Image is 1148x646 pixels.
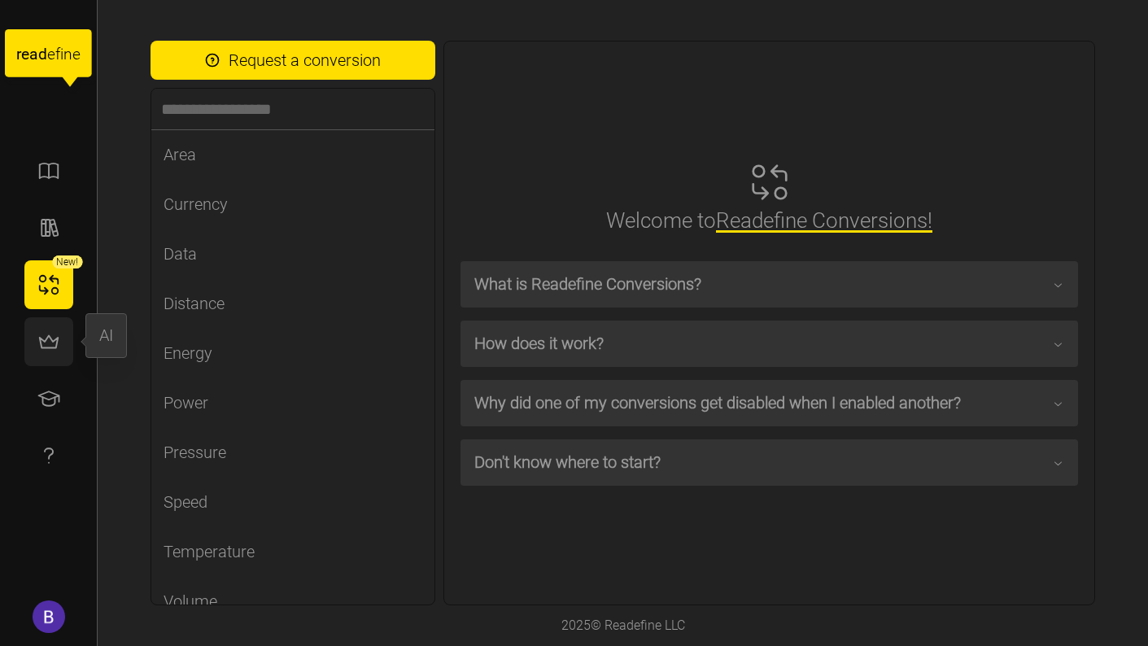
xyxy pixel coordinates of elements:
[461,381,1078,426] button: Why did one of my conversions get disabled when I enabled another?
[5,13,92,102] a: readefine
[164,291,225,316] div: Distance
[29,45,37,63] tspan: a
[164,490,207,515] div: Speed
[229,46,381,75] span: Request a conversion
[151,41,435,80] button: Request a conversion
[60,45,63,63] tspan: i
[716,208,932,233] span: Readefine Conversions!
[461,440,1078,485] button: Don't know where to start?
[64,45,73,63] tspan: n
[47,45,55,63] tspan: e
[461,262,1078,307] button: What is Readefine Conversions?
[21,45,29,63] tspan: e
[474,440,1053,485] span: Don't know where to start?
[164,142,196,168] div: Area
[164,391,208,416] div: Power
[55,45,61,63] tspan: f
[33,600,65,633] img: Bob Bob
[16,45,22,63] tspan: r
[164,440,226,465] div: Pressure
[164,589,217,614] div: Volume
[52,255,82,268] div: New!
[606,204,932,237] h2: Welcome to
[38,45,47,63] tspan: d
[553,608,693,644] div: 2025 © Readefine LLC
[461,321,1078,366] button: How does it work?
[474,262,1053,307] span: What is Readefine Conversions?
[164,192,228,217] div: Currency
[164,242,197,267] div: Data
[164,539,255,565] div: Temperature
[474,381,1053,426] span: Why did one of my conversions get disabled when I enabled another?
[164,341,212,366] div: Energy
[474,321,1053,366] span: How does it work?
[99,323,113,348] div: AI
[72,45,81,63] tspan: e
